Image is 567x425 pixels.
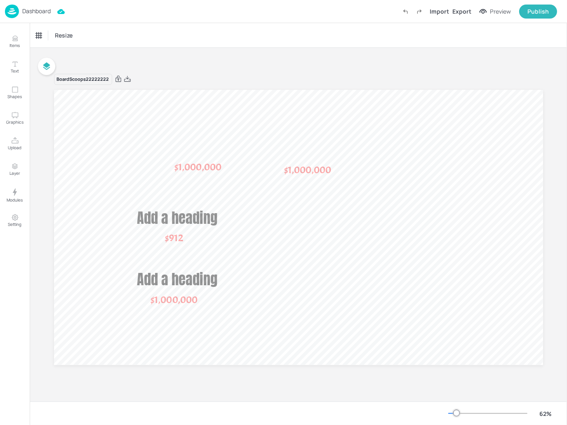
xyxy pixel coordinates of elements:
div: Import [430,7,449,16]
div: Preview [490,7,511,16]
span: Resize [53,31,74,40]
span: $912 [165,232,183,245]
img: logo-86c26b7e.jpg [5,5,19,18]
div: Publish [527,7,549,16]
button: Preview [475,5,516,18]
span: $1,000,000 [284,164,331,176]
p: Dashboard [22,8,51,14]
span: $1,000,000 [174,161,221,174]
div: Board Scoops22222222 [54,74,112,85]
span: Add a heading [137,207,217,228]
span: Add a heading [137,269,217,290]
label: Redo (Ctrl + Y) [412,5,426,19]
div: Export [452,7,471,16]
button: Publish [519,5,557,19]
div: 62 % [536,409,555,418]
label: Undo (Ctrl + Z) [398,5,412,19]
span: $1,000,000 [151,294,198,306]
